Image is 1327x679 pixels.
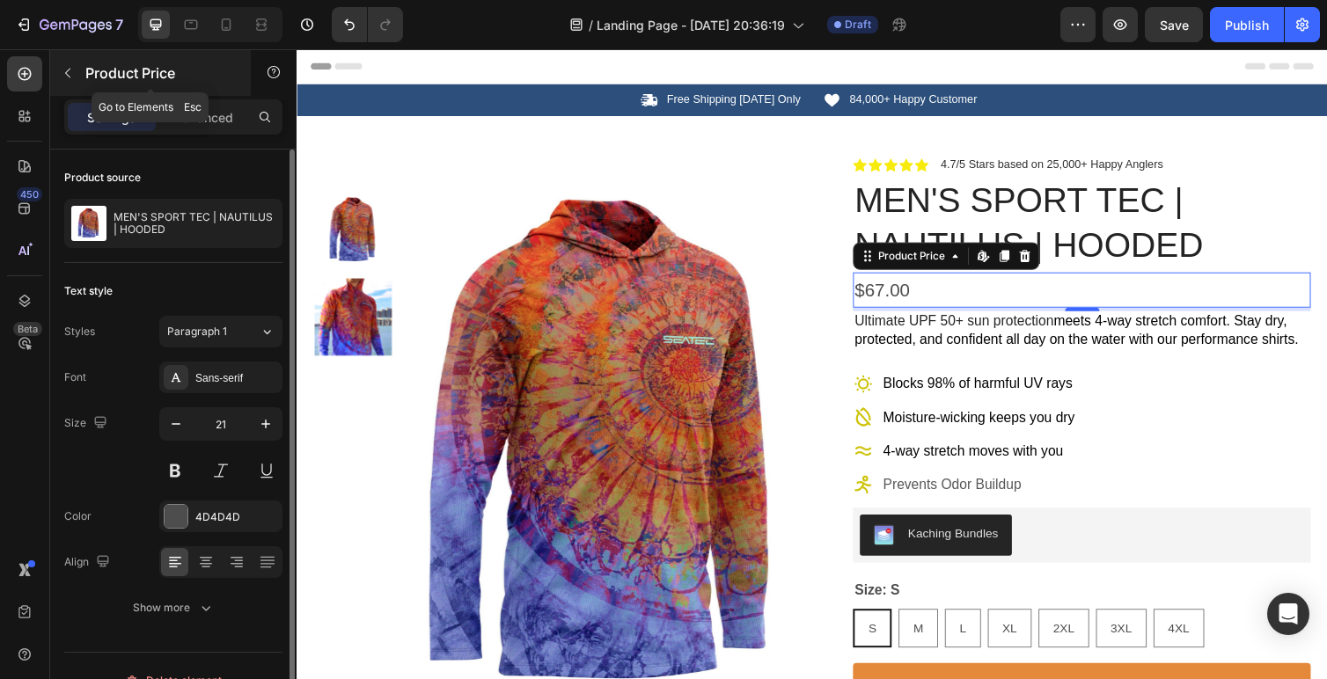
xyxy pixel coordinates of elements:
[589,16,593,34] span: /
[631,586,642,600] span: M
[600,435,796,456] p: Prevents Odor Buildup
[173,108,233,127] p: Advanced
[600,404,785,419] span: 4-way stretch moves with you
[571,270,1037,307] p: Ultimate UPF 50+ sun protection
[159,316,282,347] button: Paragraph 1
[17,187,42,201] div: 450
[64,508,92,524] div: Color
[845,17,871,33] span: Draft
[585,586,593,600] span: S
[87,108,136,127] p: Settings
[571,271,1026,304] span: meets 4-way stretch comfort. Stay dry, protected, and confident all day on the water with our per...
[678,586,685,600] span: L
[1267,593,1309,635] div: Open Intercom Messenger
[195,370,278,386] div: Sans-serif
[597,16,785,34] span: Landing Page - [DATE] 20:36:19
[133,599,215,617] div: Show more
[297,49,1327,679] iframe: Design area
[115,14,123,35] p: 7
[576,477,732,519] button: Kaching Bundles
[1160,18,1189,33] span: Save
[1210,7,1284,42] button: Publish
[71,206,106,241] img: product feature img
[64,324,95,339] div: Styles
[774,586,796,600] span: 2XL
[569,542,619,566] legend: Size: S
[13,322,42,336] div: Beta
[569,130,1038,225] h1: MEN'S SPORT TEC | NAUTILUS | HOODED
[195,509,278,525] div: 4D4D4D
[590,487,612,508] img: KachingBundles.png
[114,211,275,236] p: MEN'S SPORT TEC | NAUTILUS | HOODED
[600,335,795,350] span: Blocks 98% of harmful UV rays
[626,487,718,506] div: Kaching Bundles
[64,369,86,385] div: Font
[64,283,113,299] div: Text style
[833,586,855,600] span: 3XL
[1145,7,1203,42] button: Save
[1225,16,1269,34] div: Publish
[64,412,111,435] div: Size
[332,7,403,42] div: Undo/Redo
[85,62,235,84] p: Product Price
[64,551,114,574] div: Align
[64,170,141,186] div: Product source
[18,146,97,225] img: seatec_oufitters-mens-sport_tec-hooded-long_sleeve-nautilus-performance-sun_protection
[659,111,887,124] span: 4.7/5 Stars based on 25,000+ Happy Anglers
[892,586,914,600] span: 4XL
[722,586,737,600] span: XL
[591,204,667,220] div: Product Price
[64,592,282,624] button: Show more
[18,235,97,314] img: Nautilus Men's Hooded Performance Shirt – Lightweight, moisture-wicking fishing shirt for active ...
[569,229,1038,266] div: $67.00
[7,7,131,42] button: 7
[167,324,227,339] span: Paragraph 1
[600,369,796,384] span: Moisture-wicking keeps you dry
